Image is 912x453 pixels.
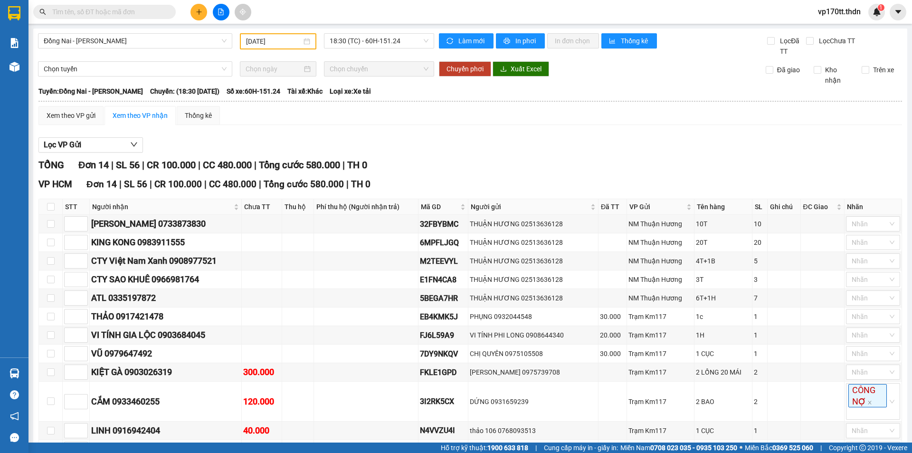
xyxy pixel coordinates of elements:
[847,202,899,212] div: Nhãn
[547,33,599,48] button: In đơn chọn
[346,179,349,190] span: |
[754,293,766,303] div: 7
[254,159,256,171] span: |
[873,8,881,16] img: icon-new-feature
[470,311,597,322] div: PHỤNG 0932044548
[218,9,224,15] span: file-add
[696,219,750,229] div: 10T
[91,217,240,231] div: [PERSON_NAME] 0733873830
[696,348,750,359] div: 1 CỤC
[418,345,468,363] td: 7DY9NKQV
[282,199,313,215] th: Thu hộ
[111,159,114,171] span: |
[696,311,750,322] div: 1c
[600,348,625,359] div: 30.000
[420,348,466,360] div: 7DY9NKQV
[330,34,428,48] span: 18:30 (TC) - 60H-151.24
[869,65,898,75] span: Trên xe
[628,237,693,248] div: NM Thuận Hương
[150,179,152,190] span: |
[418,215,468,233] td: 32FBYBMC
[439,33,494,48] button: syncLàm mới
[754,425,766,436] div: 1
[500,66,507,73] span: download
[204,179,207,190] span: |
[420,395,466,407] div: 3I2RK5CX
[44,62,227,76] span: Chọn tuyến
[246,64,302,74] input: Chọn ngày
[418,308,468,326] td: EB4KMK5J
[330,62,428,76] span: Chọn chuyến
[754,237,766,248] div: 20
[38,159,64,171] span: TỔNG
[91,254,240,268] div: CTY Việt Nam Xanh 0908977521
[213,4,229,20] button: file-add
[628,274,693,285] div: NM Thuận Hương
[754,367,766,377] div: 2
[754,330,766,340] div: 1
[628,367,693,377] div: Trạm Km117
[820,443,822,453] span: |
[696,293,750,303] div: 6T+1H
[754,348,766,359] div: 1
[420,255,466,267] div: M2TEEVYL
[243,366,280,379] div: 300.000
[815,36,856,46] span: Lọc Chưa TT
[694,199,752,215] th: Tên hàng
[418,326,468,345] td: FJ6L59A9
[9,62,19,72] img: warehouse-icon
[628,311,693,322] div: Trạm Km117
[470,219,597,229] div: THUẬN HƯƠNG 02513636128
[627,233,694,252] td: NM Thuận Hương
[86,179,117,190] span: Đơn 14
[130,141,138,148] span: down
[47,110,95,121] div: Xem theo VP gửi
[629,202,684,212] span: VP Gửi
[696,425,750,436] div: 1 CỤC
[470,274,597,285] div: THUẬN HƯƠNG 02513636128
[754,274,766,285] div: 3
[470,348,597,359] div: CHỊ QUYÊN 0975105508
[598,199,627,215] th: Đã TT
[867,400,872,405] span: close
[821,65,855,86] span: Kho nhận
[810,6,868,18] span: vp170tt.thdn
[470,367,597,377] div: [PERSON_NAME] 0975739708
[418,382,468,422] td: 3I2RK5CX
[628,219,693,229] div: NM Thuận Hương
[342,159,345,171] span: |
[535,443,537,453] span: |
[418,252,468,270] td: M2TEEVYL
[754,396,766,407] div: 2
[420,366,466,378] div: FKLE1GPD
[754,256,766,266] div: 5
[198,159,200,171] span: |
[185,110,212,121] div: Thống kê
[754,219,766,229] div: 10
[347,159,367,171] span: TH 0
[420,274,466,286] div: E1FN4CA8
[628,396,693,407] div: Trạm Km117
[418,363,468,382] td: FKLE1GPD
[627,363,694,382] td: Trạm Km117
[894,8,902,16] span: caret-down
[147,159,196,171] span: CR 100.000
[773,65,804,75] span: Đã giao
[420,311,466,323] div: EB4KMK5J
[696,367,750,377] div: 2 LỒNG 20 MÁI
[259,159,340,171] span: Tổng cước 580.000
[768,199,801,215] th: Ghi chú
[696,256,750,266] div: 4T+1B
[471,202,589,212] span: Người gửi
[439,61,491,77] button: Chuyển phơi
[628,330,693,340] div: Trạm Km117
[38,137,143,153] button: Lọc VP Gửi
[91,424,240,437] div: LINH 0916942404
[190,4,207,20] button: plus
[696,274,750,285] div: 3T
[470,330,597,340] div: VI TÍNH PHI LONG 0908644340
[503,38,512,45] span: printer
[38,179,72,190] span: VP HCM
[264,179,344,190] span: Tổng cước 580.000
[421,202,458,212] span: Mã GD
